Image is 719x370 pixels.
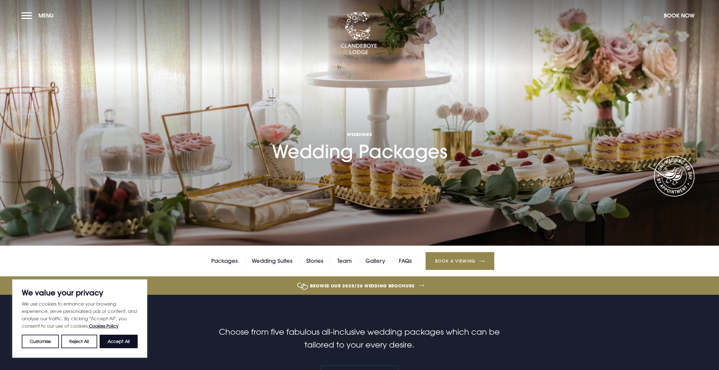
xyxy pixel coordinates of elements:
[22,300,138,330] p: We use cookies to enhance your browsing experience, serve personalised ads or content, and analys...
[22,289,138,296] p: We value your privacy
[252,256,293,266] a: Wedding Suites
[365,256,385,266] a: Gallery
[61,335,97,348] button: Reject All
[340,12,377,55] img: Clandeboye Lodge
[337,256,352,266] a: Team
[22,335,59,348] button: Customise
[38,12,54,19] span: Menu
[399,256,412,266] a: FAQs
[89,323,119,329] a: Cookies Policy
[272,86,447,163] h1: Wedding Packages
[272,131,447,137] span: Weddings
[12,279,147,358] div: We value your privacy
[661,9,698,22] button: Book Now
[211,256,238,266] a: Packages
[306,256,323,266] a: Stories
[426,252,494,270] a: Book a Viewing
[213,325,505,351] p: Choose from five fabulous all-inclusive wedding packages which can be tailored to your every desire.
[21,9,57,22] button: Menu
[100,335,138,348] button: Accept All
